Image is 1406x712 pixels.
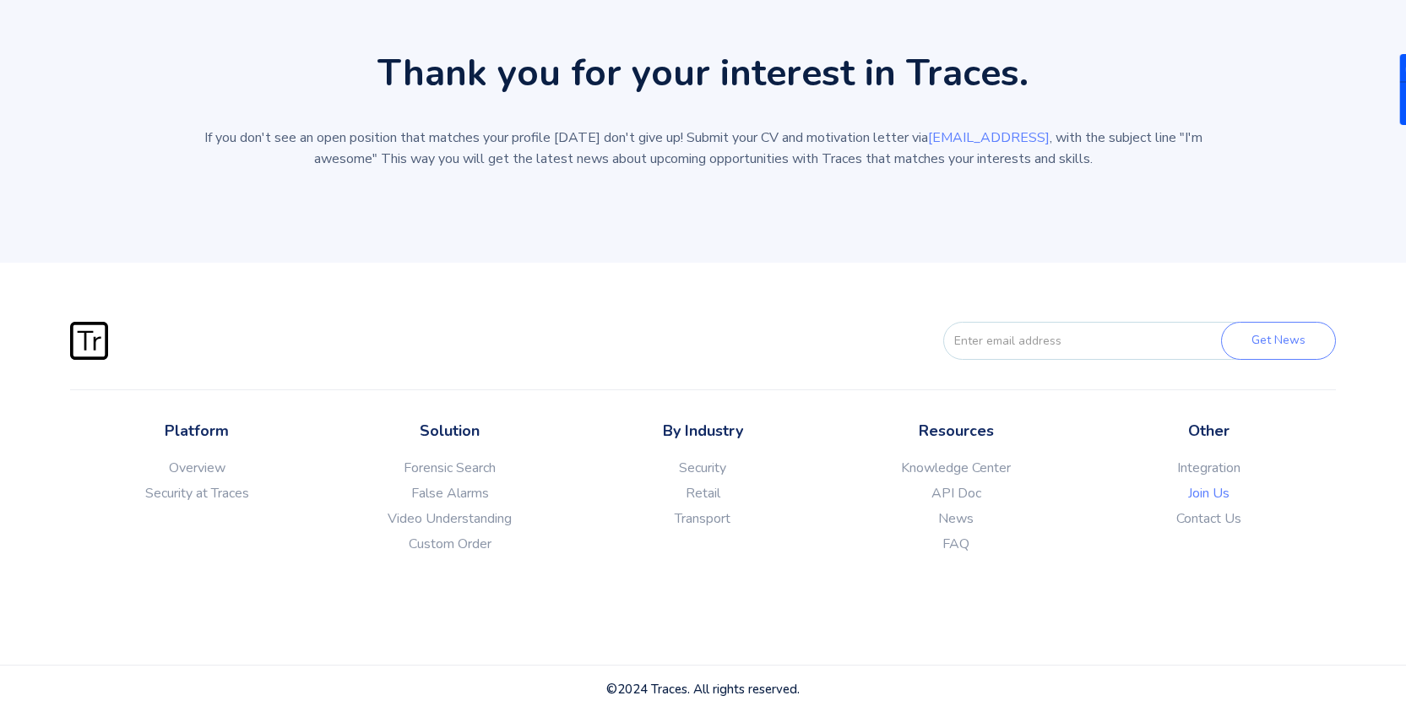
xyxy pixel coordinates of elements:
[323,420,577,443] p: Solution
[577,510,830,527] a: Transport
[323,485,577,502] a: False Alarms
[197,128,1210,170] p: If you don't see an open position that matches your profile [DATE] don't give up! Submit your CV ...
[1083,459,1336,476] a: Integration
[928,128,1050,147] a: [EMAIL_ADDRESS]
[1083,485,1336,502] a: Join Us
[829,420,1083,443] p: Resources
[377,53,1029,94] h3: Thank you for your interest in Traces.
[577,420,830,443] p: By Industry
[1221,322,1336,360] input: Get News
[943,322,1251,360] input: Enter email address
[829,485,1083,502] a: API Doc
[829,459,1083,476] a: Knowledge Center
[914,322,1336,360] form: FORM-EMAIL-FOOTER
[577,485,830,502] a: Retail
[1083,420,1336,443] p: Other
[323,535,577,552] a: Custom Order
[70,485,323,502] a: Security at Traces
[323,510,577,527] a: Video Understanding
[577,459,830,476] a: Security
[829,510,1083,527] a: News
[70,322,108,360] img: Traces Logo
[70,459,323,476] a: Overview
[70,681,1336,698] div: ©2024 Traces. All rights reserved.
[829,535,1083,552] a: FAQ
[70,420,323,443] p: Platform
[1083,510,1336,527] a: Contact Us
[323,459,577,476] a: Forensic Search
